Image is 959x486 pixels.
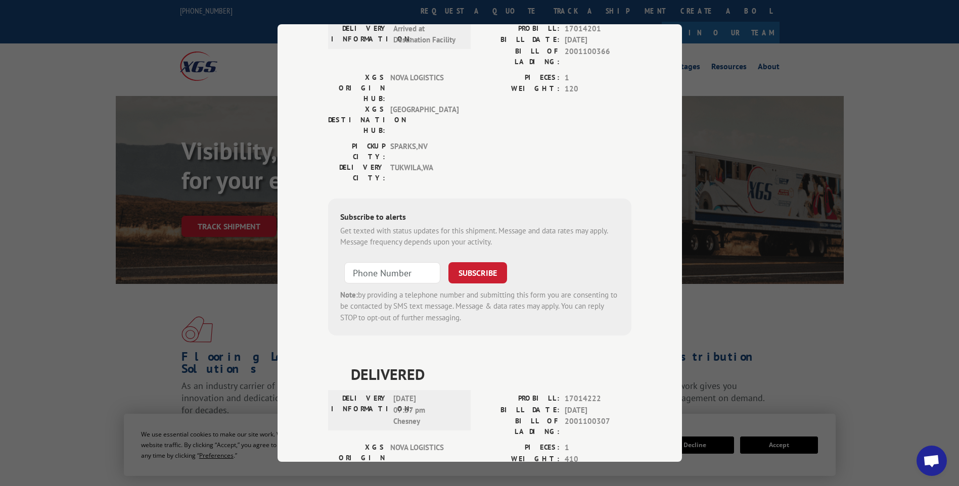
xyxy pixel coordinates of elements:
div: Subscribe to alerts [340,211,619,225]
label: BILL DATE: [480,34,560,46]
label: BILL OF LADING: [480,416,560,437]
strong: Note: [340,290,358,300]
label: PIECES: [480,72,560,84]
span: NOVA LOGISTICS [390,72,459,104]
span: DELIVERED [351,363,631,385]
label: WEIGHT: [480,83,560,95]
span: [DATE] 07:37 pm Chesney [393,393,462,427]
span: TUKWILA , WA [390,162,459,183]
span: [DATE] [565,34,631,46]
span: 2001100366 [565,46,631,67]
label: DELIVERY INFORMATION: [331,393,388,427]
button: SUBSCRIBE [448,262,507,283]
span: 410 [565,454,631,465]
span: 1 [565,442,631,454]
label: PROBILL: [480,23,560,35]
span: 120 [565,83,631,95]
div: by providing a telephone number and submitting this form you are consenting to be contacted by SM... [340,289,619,324]
span: SPARKS , NV [390,141,459,162]
input: Phone Number [344,262,440,283]
span: NOVA LOGISTICS [390,442,459,474]
label: DELIVERY INFORMATION: [331,23,388,46]
span: [DATE] [565,405,631,416]
span: [GEOGRAPHIC_DATA] [390,104,459,136]
a: Open chat [917,446,947,476]
label: PROBILL: [480,393,560,405]
label: DELIVERY CITY: [328,162,385,183]
label: XGS DESTINATION HUB: [328,104,385,136]
span: 1 [565,72,631,84]
span: 2001100307 [565,416,631,437]
span: Arrived at Destination Facility [393,23,462,46]
label: XGS ORIGIN HUB: [328,442,385,474]
label: BILL DATE: [480,405,560,416]
span: 17014201 [565,23,631,35]
label: WEIGHT: [480,454,560,465]
label: BILL OF LADING: [480,46,560,67]
label: PIECES: [480,442,560,454]
span: 17014222 [565,393,631,405]
div: Get texted with status updates for this shipment. Message and data rates may apply. Message frequ... [340,225,619,248]
label: PICKUP CITY: [328,141,385,162]
label: XGS ORIGIN HUB: [328,72,385,104]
